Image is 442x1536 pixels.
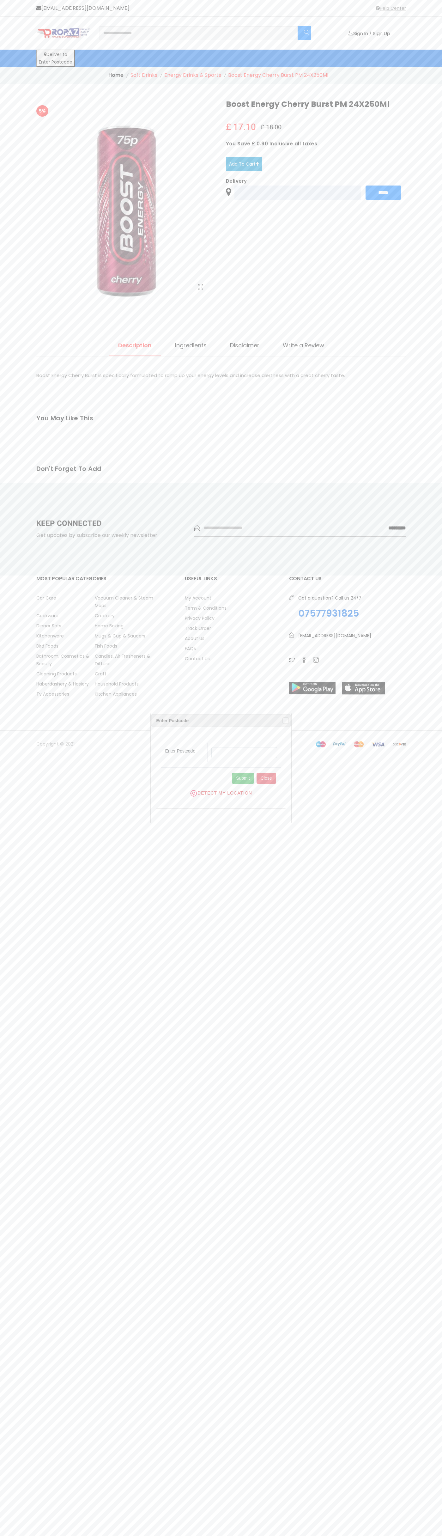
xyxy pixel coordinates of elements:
[95,594,153,609] a: Vacuum Cleaner & Steam Mops
[130,71,157,79] li: Soft Drinks
[36,680,95,688] a: Haberdashery & Hosiery
[36,4,130,12] a: [EMAIL_ADDRESS][DOMAIN_NAME]
[348,31,390,36] a: Sign In / Sign Up
[36,50,75,67] button: Deliver toEnter Postcode
[109,342,161,356] a: Description
[185,655,280,662] a: Contact Us
[95,680,153,688] a: Household Products
[228,71,328,79] li: Boost Energy Cherry Burst PM 24X250Ml
[36,415,406,421] h2: You May Like This
[185,625,280,632] a: Track Order
[185,594,280,602] a: My Account
[226,141,406,146] span: You Save £ 0.90 Inclusive all taxes
[36,466,406,472] h2: Don't Forget To Add
[36,532,185,539] p: Get updates by subscribe our weekly newsletter
[221,342,269,356] a: Disclaimer
[261,124,282,131] span: £ 18.00
[185,645,280,652] a: FAQs
[273,342,334,356] a: Write a Review
[36,690,95,698] a: Tv Accessories
[95,642,153,650] a: Fish Foods
[185,576,280,582] h3: useful links
[36,652,95,667] a: Bathroom, Cosmetics & Beauty
[185,604,280,612] a: Term & Conditions
[36,612,95,619] a: Cookware
[190,789,197,797] img: location-detect
[342,682,385,695] img: app-store
[36,740,216,748] p: Copyright © 2021
[36,622,95,630] a: Dinner Sets
[36,642,95,650] a: Bird Foods
[36,576,153,582] h3: Most Popular Categories
[95,652,153,667] a: Candles, Air Fresheners & Diffuse
[95,670,153,678] a: Craft
[36,105,48,117] span: 5%
[226,124,256,131] span: £ 17.10
[164,71,221,79] li: Energy Drinks & Sports
[36,121,216,301] img: Boost_Energy_Cherry_Burst_PM_75p_24x250ml_Case_of_24.jpeg
[36,519,185,528] h2: keep connected
[36,594,95,602] a: Car Care
[166,342,216,356] a: Ingredients
[232,773,254,784] button: Submit
[257,773,276,784] button: Close
[156,717,273,724] span: Enter Postcode
[298,632,371,639] p: [EMAIL_ADDRESS][DOMAIN_NAME]
[289,682,336,694] img: play-store
[108,71,124,79] a: Home
[375,4,406,12] a: Help Center
[95,632,153,640] a: Mugs & Cup & Saucers
[161,789,281,797] button: DETECT MY LOCATION
[95,612,153,619] a: Crockery
[185,614,280,622] a: Privacy Policy
[226,157,262,171] button: Add To Cart
[36,371,406,380] p: Boost Energy Cherry Burst is specifically formulated to ramp up your energy levels and increase a...
[289,576,406,582] h3: Contact Us
[226,179,406,183] span: Delivery
[95,622,153,630] a: Home Baking
[282,717,289,724] button: Close
[185,635,280,642] a: About Us
[36,670,95,678] a: Cleaning Products
[161,743,208,762] td: Enter Postcode
[36,28,90,39] img: logo
[298,594,361,602] p: Got a question? Call us 24/7
[226,100,406,109] h2: Boost Energy Cherry Burst PM 24X250Ml
[298,608,361,619] a: 07577931825
[95,690,153,698] a: Kitchen Appliances
[36,632,95,640] a: Kitchenware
